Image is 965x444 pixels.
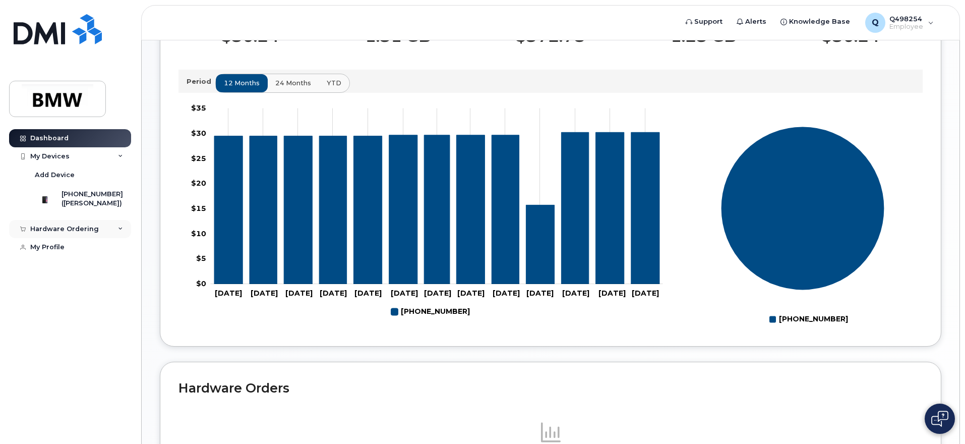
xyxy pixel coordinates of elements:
tspan: [DATE] [598,289,626,298]
g: Legend [391,303,470,320]
tspan: [DATE] [424,289,451,298]
span: Employee [889,23,923,31]
tspan: $0 [196,279,206,288]
tspan: $35 [191,103,206,113]
tspan: [DATE] [632,289,659,298]
a: Support [679,12,730,32]
a: Alerts [730,12,773,32]
p: $30.24 [822,27,880,45]
tspan: [DATE] [320,289,347,298]
tspan: [DATE] [526,289,554,298]
a: Knowledge Base [773,12,857,32]
tspan: [DATE] [457,289,485,298]
p: $30.24 [221,27,279,45]
tspan: [DATE] [251,289,278,298]
g: Chart [721,126,885,327]
g: 551-339-5989 [391,303,470,320]
span: 24 months [275,78,311,88]
p: Period [187,77,215,86]
div: Q498254 [858,13,941,33]
tspan: $5 [196,254,206,263]
span: YTD [327,78,341,88]
p: 1.31 GB [365,27,431,45]
g: 551-339-5989 [214,132,659,284]
span: Alerts [745,17,766,27]
g: Series [721,126,885,290]
g: Legend [769,311,848,328]
span: Support [694,17,722,27]
span: Q498254 [889,15,923,23]
tspan: [DATE] [562,289,589,298]
span: Q [872,17,879,29]
tspan: [DATE] [391,289,418,298]
tspan: $15 [191,204,206,213]
tspan: $30 [191,128,206,137]
tspan: $20 [191,179,206,188]
tspan: $10 [191,229,206,238]
g: Chart [191,103,663,320]
p: 1.23 GB [671,27,736,45]
h2: Hardware Orders [178,380,923,396]
tspan: $25 [191,153,206,162]
tspan: [DATE] [215,289,242,298]
img: Open chat [931,411,948,427]
span: Knowledge Base [789,17,850,27]
p: $372.78 [516,27,585,45]
tspan: [DATE] [493,289,520,298]
tspan: [DATE] [285,289,313,298]
tspan: [DATE] [354,289,382,298]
